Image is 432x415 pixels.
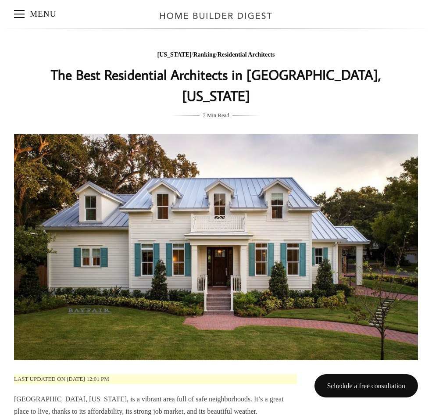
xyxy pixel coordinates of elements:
a: Schedule a free consultation [314,374,418,397]
a: [US_STATE] [157,51,192,58]
div: / / [41,50,391,61]
a: Residential Architects [218,51,275,58]
img: Home Builder Digest [156,7,276,24]
a: Ranking [193,51,215,58]
p: Last updated on [DATE] 12:01 pm [14,374,297,384]
span: 7 Min Read [203,111,229,120]
h1: The Best Residential Architects in [GEOGRAPHIC_DATA], [US_STATE] [41,64,391,106]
